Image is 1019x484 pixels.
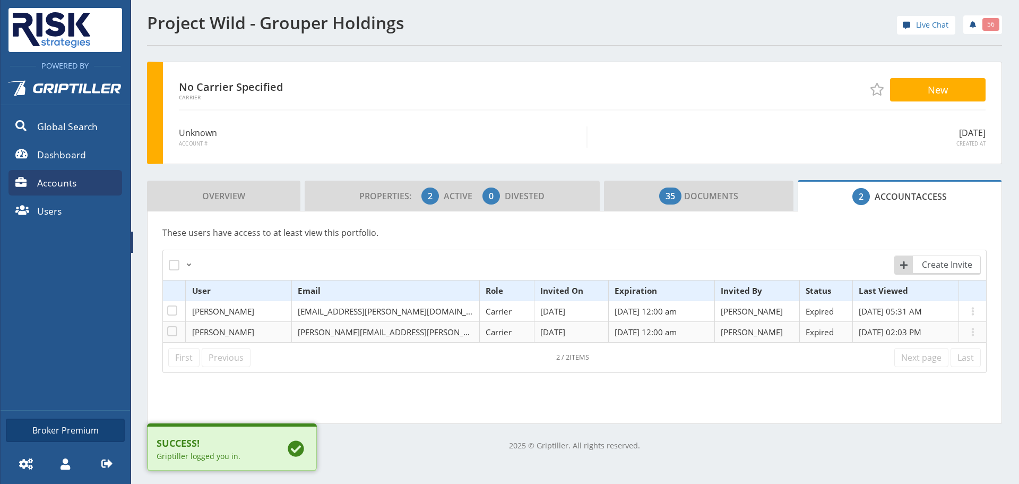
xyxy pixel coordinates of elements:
[721,306,783,317] span: [PERSON_NAME]
[291,281,479,301] th: Email
[540,327,565,337] span: [DATE]
[659,185,738,207] span: Documents
[1,72,130,111] a: Griptiller
[186,281,291,301] th: User
[721,327,783,337] span: [PERSON_NAME]
[859,190,863,203] span: 2
[715,281,800,301] th: Invited By
[534,281,609,301] th: Invited On
[987,20,995,29] span: 56
[6,419,125,442] a: Broker Premium
[897,16,955,35] a: Live Chat
[859,327,921,337] span: [DATE] 02:03 PM
[444,190,480,202] span: Active
[800,281,853,301] th: Status
[588,126,986,148] div: [DATE]
[859,306,922,317] span: [DATE] 05:31 AM
[955,13,1002,35] div: notifications
[540,306,565,317] span: [DATE]
[486,306,512,317] span: Carrier
[569,352,589,362] span: items
[963,15,1002,34] a: 56
[8,114,122,139] a: Global Search
[951,348,981,367] a: Last
[894,256,981,275] a: Create Invite
[556,352,589,362] div: Click to refresh datatable
[359,190,419,202] span: Properties:
[179,126,588,148] div: Unknown
[609,281,715,301] th: Expiration
[875,191,916,202] span: Account
[147,440,1002,452] p: 2025 © Griptiller. All rights reserved.
[595,140,986,148] span: Created At
[8,142,122,167] a: Dashboard
[37,120,98,133] span: Global Search
[36,61,94,71] span: Powered By
[192,327,254,337] span: [PERSON_NAME]
[298,327,554,337] span: [PERSON_NAME][EMAIL_ADDRESS][PERSON_NAME][DOMAIN_NAME]
[890,78,986,101] button: New
[202,185,245,207] span: Overview
[202,348,251,367] a: Previous
[8,8,94,52] img: Risk Strategies Company
[489,190,494,202] span: 0
[8,170,122,196] a: Accounts
[486,327,512,337] span: Carrier
[666,190,675,202] span: 35
[806,327,834,337] span: Expired
[806,306,834,317] span: Expired
[37,148,86,162] span: Dashboard
[897,16,955,38] div: help
[179,78,348,100] div: No Carrier Specified
[162,226,987,239] p: These users have access to at least view this portfolio.
[870,83,883,96] span: Add to Favorites
[853,281,959,301] th: Last Viewed
[8,198,122,224] a: Users
[157,451,269,462] div: Griptiller logged you in.
[914,258,980,271] span: Create Invite
[168,348,981,367] nav: pagination
[505,190,545,202] span: Divested
[157,436,269,451] b: Success!
[298,306,491,317] span: [EMAIL_ADDRESS][PERSON_NAME][DOMAIN_NAME]
[479,281,534,301] th: Role
[179,95,348,100] span: Carrier
[615,306,677,317] span: [DATE] 12:00 am
[147,13,568,32] h1: Project Wild - Grouper Holdings
[179,140,578,148] span: Account #
[192,306,254,317] span: [PERSON_NAME]
[916,19,948,31] span: Live Chat
[852,186,947,207] span: Access
[428,190,433,202] span: 2
[37,176,76,190] span: Accounts
[168,348,200,367] a: First
[894,348,948,367] a: Next page
[37,204,62,218] span: Users
[169,256,184,270] label: Select All
[928,83,948,96] span: New
[615,327,677,337] span: [DATE] 12:00 am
